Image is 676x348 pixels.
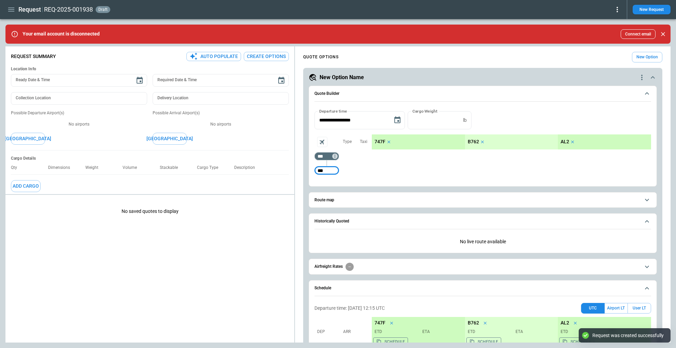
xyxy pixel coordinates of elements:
[463,117,467,123] p: lb
[391,113,404,127] button: Choose date, selected date is Oct 5, 2025
[11,121,147,127] p: No airports
[513,329,555,335] p: ETA
[605,303,628,314] button: Airport LT
[160,165,183,170] p: Stackable
[18,5,41,14] h1: Request
[11,133,45,145] button: [GEOGRAPHIC_DATA]
[420,329,462,335] p: ETA
[343,329,367,335] p: Arr
[319,108,347,114] label: Departure time
[561,329,603,335] p: ETD
[320,74,364,81] h5: New Option Name
[314,305,385,311] p: Departure time: [DATE] 12:15 UTC
[123,165,142,170] p: Volume
[44,5,93,14] h2: REQ-2025-001938
[11,180,41,192] button: Add Cargo
[314,233,651,250] div: Historically Quoted
[244,52,289,61] button: Create Options
[314,91,339,96] h6: Quote Builder
[373,337,408,346] button: Copy the aircraft schedule to your clipboard
[592,332,664,338] div: Request was created successfully
[314,286,331,290] h6: Schedule
[11,110,147,116] p: Possible Departure Airport(s)
[468,320,479,326] p: B762
[314,198,334,202] h6: Route map
[559,337,594,346] button: Copy the aircraft schedule to your clipboard
[638,73,646,82] div: quote-option-actions
[375,139,385,145] p: 747F
[343,139,352,145] p: Type
[314,214,651,229] button: Historically Quoted
[375,320,385,326] p: 747F
[48,165,75,170] p: Dimensions
[234,165,260,170] p: Description
[466,337,501,346] button: Copy the aircraft schedule to your clipboard
[85,165,104,170] p: Weight
[360,139,367,145] p: Taxi
[153,121,289,127] p: No airports
[133,74,146,87] button: Choose date
[412,108,437,114] label: Cargo Weight
[561,139,569,145] p: AL2
[621,29,656,39] button: Connect email
[317,137,327,147] span: Aircraft selection
[314,192,651,208] button: Route map
[632,52,662,62] button: New Option
[314,280,651,296] button: Schedule
[468,139,479,145] p: B762
[317,329,341,335] p: Dep
[314,86,651,102] button: Quote Builder
[153,110,289,116] p: Possible Arrival Airport(s)
[97,7,109,12] span: draft
[314,111,651,178] div: Quote Builder
[314,219,349,223] h6: Historically Quoted
[561,320,569,326] p: AL2
[23,31,100,37] p: Your email account is disconnected
[153,133,187,145] button: [GEOGRAPHIC_DATA]
[314,264,343,269] h6: Airfreight Rates
[11,67,289,72] h6: Location Info
[314,166,339,175] div: Too short
[628,303,651,314] button: User LT
[314,259,651,274] button: Airfreight Rates
[309,73,657,82] button: New Option Namequote-option-actions
[658,29,668,39] button: Close
[581,303,605,314] button: UTC
[375,329,417,335] p: ETD
[11,165,23,170] p: Qty
[372,134,651,149] div: scrollable content
[314,233,651,250] p: No live route available
[5,198,294,225] p: No saved quotes to display
[11,54,56,59] p: Request Summary
[197,165,224,170] p: Cargo Type
[11,156,289,161] h6: Cargo Details
[274,74,288,87] button: Choose date
[633,5,671,14] button: New Request
[468,329,510,335] p: ETD
[314,152,339,160] div: Too short
[303,56,339,59] h4: QUOTE OPTIONS
[658,27,668,42] div: dismiss
[186,52,241,61] button: Auto Populate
